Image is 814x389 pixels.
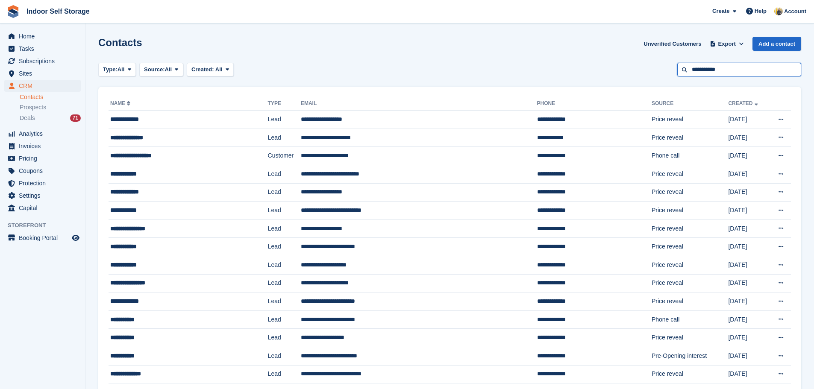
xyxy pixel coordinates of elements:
[98,37,142,48] h1: Contacts
[19,202,70,214] span: Capital
[652,165,728,183] td: Price reveal
[19,43,70,55] span: Tasks
[4,67,81,79] a: menu
[268,310,301,329] td: Lead
[70,114,81,122] div: 71
[118,65,125,74] span: All
[652,97,728,111] th: Source
[652,238,728,256] td: Price reveal
[268,238,301,256] td: Lead
[728,147,768,165] td: [DATE]
[774,7,783,15] img: Jo Moon
[268,292,301,311] td: Lead
[268,202,301,220] td: Lead
[4,128,81,140] a: menu
[784,7,806,16] span: Account
[191,66,214,73] span: Created:
[652,274,728,292] td: Price reveal
[103,65,118,74] span: Type:
[268,129,301,147] td: Lead
[652,111,728,129] td: Price reveal
[537,97,652,111] th: Phone
[712,7,729,15] span: Create
[19,67,70,79] span: Sites
[110,100,132,106] a: Name
[652,365,728,383] td: Price reveal
[728,329,768,347] td: [DATE]
[19,177,70,189] span: Protection
[728,238,768,256] td: [DATE]
[268,97,301,111] th: Type
[20,93,81,101] a: Contacts
[728,111,768,129] td: [DATE]
[20,114,35,122] span: Deals
[755,7,767,15] span: Help
[728,183,768,202] td: [DATE]
[708,37,746,51] button: Export
[4,152,81,164] a: menu
[4,55,81,67] a: menu
[652,347,728,365] td: Pre-Opening interest
[652,292,728,311] td: Price reveal
[19,190,70,202] span: Settings
[19,128,70,140] span: Analytics
[7,5,20,18] img: stora-icon-8386f47178a22dfd0bd8f6a31ec36ba5ce8667c1dd55bd0f319d3a0aa187defe.svg
[4,140,81,152] a: menu
[215,66,223,73] span: All
[20,103,81,112] a: Prospects
[728,256,768,274] td: [DATE]
[19,165,70,177] span: Coupons
[98,63,136,77] button: Type: All
[728,219,768,238] td: [DATE]
[4,30,81,42] a: menu
[728,100,759,106] a: Created
[20,114,81,123] a: Deals 71
[728,347,768,365] td: [DATE]
[268,365,301,383] td: Lead
[728,292,768,311] td: [DATE]
[144,65,165,74] span: Source:
[652,310,728,329] td: Phone call
[640,37,705,51] a: Unverified Customers
[19,232,70,244] span: Booking Portal
[752,37,801,51] a: Add a contact
[652,202,728,220] td: Price reveal
[652,183,728,202] td: Price reveal
[19,55,70,67] span: Subscriptions
[4,80,81,92] a: menu
[4,43,81,55] a: menu
[20,103,46,111] span: Prospects
[718,40,736,48] span: Export
[23,4,93,18] a: Indoor Self Storage
[728,365,768,383] td: [DATE]
[652,256,728,274] td: Price reveal
[4,177,81,189] a: menu
[268,347,301,365] td: Lead
[8,221,85,230] span: Storefront
[19,80,70,92] span: CRM
[301,97,537,111] th: Email
[728,165,768,183] td: [DATE]
[268,165,301,183] td: Lead
[19,140,70,152] span: Invoices
[19,30,70,42] span: Home
[268,147,301,165] td: Customer
[268,329,301,347] td: Lead
[652,147,728,165] td: Phone call
[187,63,234,77] button: Created: All
[139,63,183,77] button: Source: All
[19,152,70,164] span: Pricing
[268,111,301,129] td: Lead
[4,232,81,244] a: menu
[728,129,768,147] td: [DATE]
[728,274,768,292] td: [DATE]
[4,165,81,177] a: menu
[4,202,81,214] a: menu
[268,219,301,238] td: Lead
[728,310,768,329] td: [DATE]
[652,329,728,347] td: Price reveal
[268,183,301,202] td: Lead
[652,129,728,147] td: Price reveal
[728,202,768,220] td: [DATE]
[652,219,728,238] td: Price reveal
